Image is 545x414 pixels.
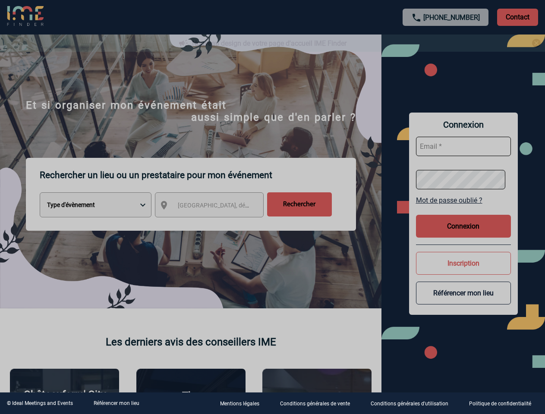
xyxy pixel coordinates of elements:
[213,399,273,408] a: Mentions légales
[7,400,73,406] div: © Ideal Meetings and Events
[371,401,448,407] p: Conditions générales d'utilisation
[469,401,531,407] p: Politique de confidentialité
[94,400,139,406] a: Référencer mon lieu
[220,401,259,407] p: Mentions légales
[280,401,350,407] p: Conditions générales de vente
[273,399,364,408] a: Conditions générales de vente
[462,399,545,408] a: Politique de confidentialité
[364,399,462,408] a: Conditions générales d'utilisation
